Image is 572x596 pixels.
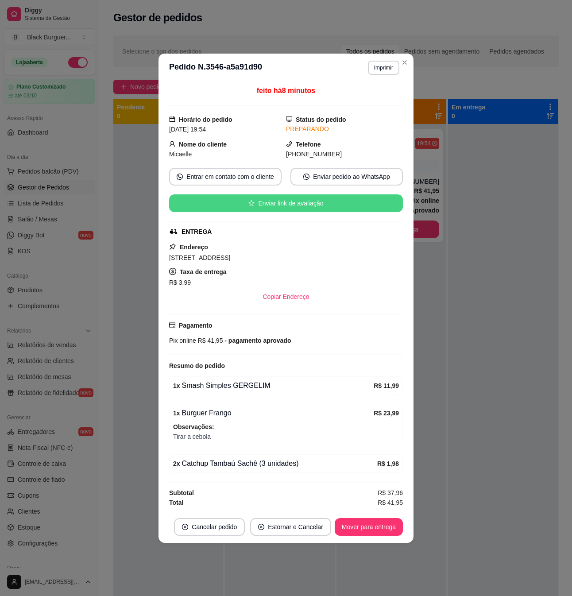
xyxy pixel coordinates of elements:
[173,382,180,389] strong: 1 x
[290,168,403,186] button: whats-appEnviar pedido ao WhatsApp
[174,518,245,536] button: close-circleCancelar pedido
[179,322,212,329] strong: Pagamento
[179,116,232,123] strong: Horário do pedido
[173,460,180,467] strong: 2 x
[374,382,399,389] strong: R$ 11,99
[182,227,212,236] div: ENTREGA
[378,498,403,507] span: R$ 41,95
[169,61,262,75] h3: Pedido N. 3546-a5a91d90
[169,279,191,286] span: R$ 3,99
[368,61,399,75] button: Imprimir
[169,337,196,344] span: Pix online
[173,408,374,418] div: Burguer Frango
[179,141,227,148] strong: Nome do cliente
[248,200,255,206] span: star
[169,243,176,250] span: pushpin
[286,124,403,134] div: PREPARANDO
[258,524,264,530] span: close-circle
[196,337,223,344] span: R$ 41,95
[169,168,282,186] button: whats-appEntrar em contato com o cliente
[169,489,194,496] strong: Subtotal
[377,460,399,467] strong: R$ 1,98
[169,141,175,147] span: user
[169,322,175,328] span: credit-card
[398,55,412,70] button: Close
[303,174,309,180] span: whats-app
[169,362,225,369] strong: Resumo do pedido
[257,87,315,94] span: feito há 8 minutos
[169,126,206,133] span: [DATE] 19:54
[169,499,183,506] strong: Total
[286,151,342,158] span: [PHONE_NUMBER]
[173,423,214,430] strong: Observações:
[180,244,208,251] strong: Endereço
[296,116,346,123] strong: Status do pedido
[169,254,230,261] span: [STREET_ADDRESS]
[169,268,176,275] span: dollar
[335,518,403,536] button: Mover para entrega
[173,458,377,469] div: Catchup Tambaú Sachê (3 unidades)
[169,116,175,122] span: calendar
[223,337,291,344] span: - pagamento aprovado
[182,524,188,530] span: close-circle
[255,288,316,306] button: Copiar Endereço
[173,380,374,391] div: Smash Simples GERGELIM
[177,174,183,180] span: whats-app
[286,116,292,122] span: desktop
[180,268,227,275] strong: Taxa de entrega
[250,518,331,536] button: close-circleEstornar e Cancelar
[173,432,399,441] span: Tirar a cebola
[169,194,403,212] button: starEnviar link de avaliação
[296,141,321,148] strong: Telefone
[173,410,180,417] strong: 1 x
[374,410,399,417] strong: R$ 23,99
[169,151,192,158] span: Micaelle
[286,141,292,147] span: phone
[378,488,403,498] span: R$ 37,96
